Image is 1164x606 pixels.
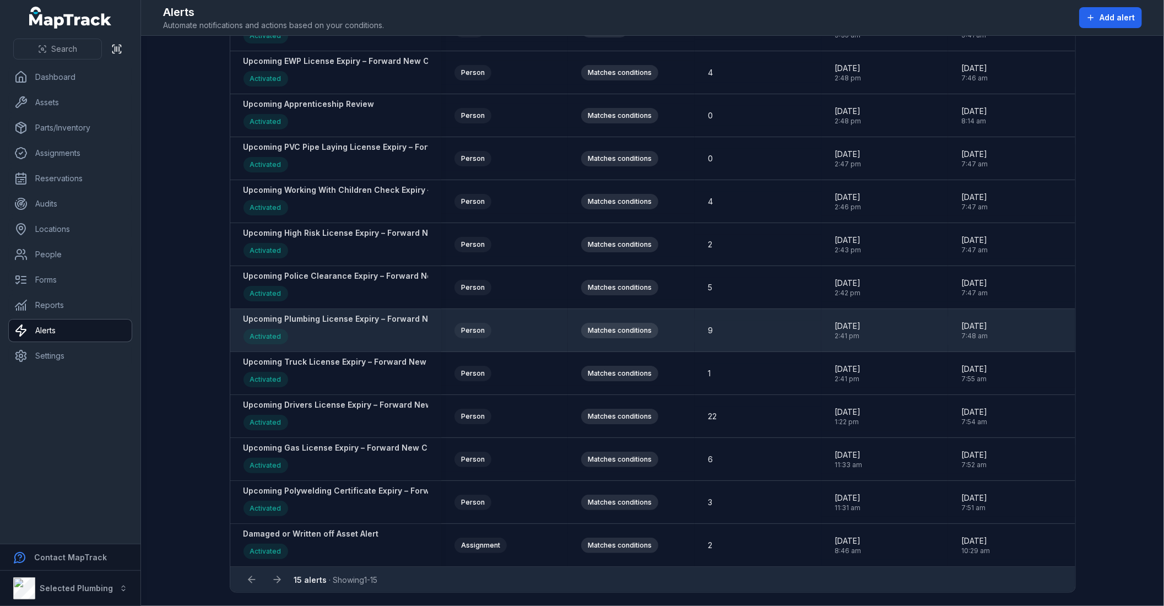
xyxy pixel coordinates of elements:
[961,493,987,504] span: [DATE]
[708,497,712,508] span: 3
[835,493,860,512] time: 8/18/2025, 11:31:57 AM
[294,575,378,585] span: · Showing 1 - 15
[961,364,987,383] time: 10/1/2025, 7:55:29 AM
[708,454,713,465] span: 6
[835,450,862,461] span: [DATE]
[961,74,988,83] span: 7:46 am
[835,407,860,426] time: 8/18/2025, 1:22:30 PM
[9,244,132,266] a: People
[961,192,988,203] span: [DATE]
[581,194,658,209] div: Matches conditions
[454,323,491,338] div: Person
[961,289,988,297] span: 7:47 am
[454,237,491,252] div: Person
[454,452,491,467] div: Person
[961,63,988,83] time: 10/1/2025, 7:46:29 AM
[243,270,753,282] strong: Upcoming Police Clearance Expiry – Forward New Copy To [EMAIL_ADDRESS][DOMAIN_NAME] (Front & Back...
[708,411,717,422] span: 22
[835,235,861,255] time: 8/18/2025, 2:43:36 PM
[243,399,746,410] strong: Upcoming Drivers License Expiry – Forward New Copy To [EMAIL_ADDRESS][DOMAIN_NAME] (Front & Back ...
[835,203,861,212] span: 2:46 pm
[581,108,658,123] div: Matches conditions
[708,67,713,78] span: 4
[835,278,860,289] span: [DATE]
[961,160,988,169] span: 7:47 am
[708,368,711,379] span: 1
[29,7,112,29] a: MapTrack
[835,364,860,383] time: 8/18/2025, 2:41:05 PM
[243,200,288,215] div: Activated
[9,142,132,164] a: Assignments
[961,450,987,461] span: [DATE]
[454,280,491,295] div: Person
[581,409,658,424] div: Matches conditions
[835,160,861,169] span: 2:47 pm
[961,321,988,340] time: 10/1/2025, 7:48:13 AM
[835,535,861,547] span: [DATE]
[835,493,860,504] span: [DATE]
[961,407,987,418] span: [DATE]
[243,501,288,516] div: Activated
[961,332,988,340] span: 7:48 am
[835,418,860,426] span: 1:22 pm
[243,99,375,110] strong: Upcoming Apprenticeship Review
[835,74,861,83] span: 2:48 pm
[243,28,288,44] div: Activated
[961,375,987,383] span: 7:55 am
[243,56,735,89] a: Upcoming EWP License Expiry – Forward New Copy To [EMAIL_ADDRESS][DOMAIN_NAME] (Front & Back sepa...
[9,91,132,113] a: Assets
[40,583,113,593] strong: Selected Plumbing
[454,495,491,510] div: Person
[243,313,754,324] strong: Upcoming Plumbing License Expiry – Forward New Copy To [EMAIL_ADDRESS][DOMAIN_NAME] (Front & Back...
[9,117,132,139] a: Parts/Inventory
[454,538,507,553] div: Assignment
[581,538,658,553] div: Matches conditions
[835,547,861,555] span: 8:46 am
[243,442,734,453] strong: Upcoming Gas License Expiry – Forward New Copy To [EMAIL_ADDRESS][DOMAIN_NAME] (Front & Back sepa...
[835,149,861,160] span: [DATE]
[243,528,379,539] strong: Damaged or Written off Asset Alert
[835,535,861,555] time: 1/15/2025, 8:46:09 AM
[961,418,987,426] span: 7:54 am
[243,56,735,67] strong: Upcoming EWP License Expiry – Forward New Copy To [EMAIL_ADDRESS][DOMAIN_NAME] (Front & Back sepa...
[835,450,862,469] time: 8/18/2025, 11:33:45 AM
[708,282,712,293] span: 5
[835,461,862,469] span: 11:33 am
[243,142,782,175] a: Upcoming PVC Pipe Laying License Expiry – Forward New Copy To [EMAIL_ADDRESS][DOMAIN_NAME] (Front...
[835,117,861,126] span: 2:48 pm
[243,228,754,239] strong: Upcoming High Risk License Expiry – Forward New Copy To [EMAIL_ADDRESS][DOMAIN_NAME] (Front & Bac...
[243,485,777,519] a: Upcoming Polywelding Certificate Expiry – Forward New Copy To [EMAIL_ADDRESS][DOMAIN_NAME] (Front...
[835,246,861,255] span: 2:43 pm
[961,149,988,160] span: [DATE]
[243,442,734,476] a: Upcoming Gas License Expiry – Forward New Copy To [EMAIL_ADDRESS][DOMAIN_NAME] (Front & Back sepa...
[961,149,988,169] time: 10/1/2025, 7:47:05 AM
[708,239,712,250] span: 2
[454,366,491,381] div: Person
[581,452,658,467] div: Matches conditions
[243,356,741,390] a: Upcoming Truck License Expiry – Forward New Copy To [EMAIL_ADDRESS][DOMAIN_NAME] (Front & Back se...
[961,321,988,332] span: [DATE]
[1100,12,1135,23] span: Add alert
[708,153,713,164] span: 0
[243,114,288,129] div: Activated
[9,167,132,190] a: Reservations
[1079,7,1142,28] button: Add alert
[961,364,987,375] span: [DATE]
[961,493,987,512] time: 10/1/2025, 7:51:41 AM
[835,235,861,246] span: [DATE]
[835,192,861,212] time: 8/18/2025, 2:46:07 PM
[243,528,379,562] a: Damaged or Written off Asset AlertActivated
[163,4,384,20] h2: Alerts
[243,71,288,86] div: Activated
[835,364,860,375] span: [DATE]
[581,237,658,252] div: Matches conditions
[708,540,712,551] span: 2
[34,553,107,562] strong: Contact MapTrack
[294,575,327,585] strong: 15 alerts
[454,409,491,424] div: Person
[243,185,800,196] strong: Upcoming Working With Children Check Expiry – Forward New Copy To [EMAIL_ADDRESS][DOMAIN_NAME] (F...
[581,323,658,338] div: Matches conditions
[961,407,987,426] time: 10/1/2025, 7:54:48 AM
[835,63,861,83] time: 8/18/2025, 2:48:55 PM
[961,192,988,212] time: 10/1/2025, 7:47:20 AM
